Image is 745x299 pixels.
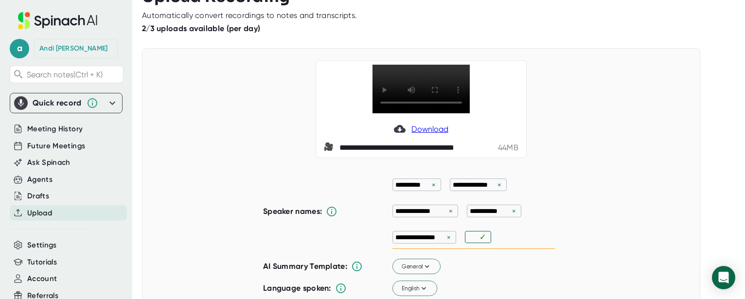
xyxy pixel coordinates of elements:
[402,284,428,293] span: English
[27,240,57,251] button: Settings
[142,24,260,33] b: 2/3 uploads available (per day)
[394,123,448,135] a: Download
[14,93,118,113] div: Quick record
[27,191,49,202] button: Drafts
[479,232,488,242] div: ✓
[392,259,441,275] button: General
[263,283,331,293] b: Language spoken:
[498,143,518,153] div: 44 MB
[142,11,357,20] div: Automatically convert recordings to notes and transcripts.
[27,157,71,168] button: Ask Spinach
[446,207,455,216] div: ×
[324,142,336,154] span: video
[27,273,57,284] button: Account
[402,262,432,271] span: General
[411,124,448,134] span: Download
[495,180,504,190] div: ×
[429,180,438,190] div: ×
[263,207,322,216] b: Speaker names:
[33,98,82,108] div: Quick record
[39,44,107,53] div: Andi Limon
[444,233,453,242] div: ×
[510,207,518,216] div: ×
[27,123,83,135] button: Meeting History
[27,257,57,268] button: Tutorials
[27,70,103,79] span: Search notes (Ctrl + K)
[27,141,85,152] button: Future Meetings
[712,266,735,289] div: Open Intercom Messenger
[10,39,29,58] span: a
[263,262,347,271] b: AI Summary Template:
[392,281,437,297] button: English
[27,208,52,219] button: Upload
[27,174,53,185] button: Agents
